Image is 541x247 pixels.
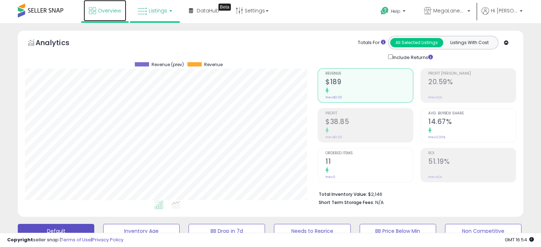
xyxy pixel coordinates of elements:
button: BB Drop in 7d [189,224,265,238]
a: Hi [PERSON_NAME] [482,7,523,23]
span: Revenue [204,62,223,67]
li: $2,146 [319,189,511,198]
span: Overview [98,7,121,14]
span: MegaLanes Distribution [433,7,465,14]
small: Prev: 0 [325,175,335,179]
b: Short Term Storage Fees: [319,199,374,205]
a: Help [375,1,413,23]
span: Help [391,8,401,14]
span: Revenue [325,72,413,76]
small: Prev: $0.00 [325,135,342,139]
a: Terms of Use [61,236,91,243]
small: Prev: N/A [428,95,442,100]
span: N/A [375,199,384,206]
h2: 11 [325,157,413,167]
div: Include Returns [383,53,441,61]
span: 2025-09-16 16:54 GMT [505,236,534,243]
span: Revenue (prev) [152,62,184,67]
h2: $38.85 [325,118,413,127]
button: Non Competitive [445,224,521,238]
h2: 14.67% [428,118,516,127]
span: Avg. Buybox Share [428,112,516,116]
button: Listings With Cost [443,38,496,47]
h2: $189 [325,78,413,87]
small: Prev: $0.00 [325,95,342,100]
button: Needs to Reprice [274,224,350,238]
small: Prev: N/A [428,175,442,179]
h5: Analytics [36,38,83,49]
a: Privacy Policy [92,236,123,243]
button: Default [18,224,94,238]
span: Profit [PERSON_NAME] [428,72,516,76]
div: seller snap | | [7,237,123,243]
div: Tooltip anchor [218,4,231,11]
button: BB Price Below Min [360,224,436,238]
span: Listings [149,7,167,14]
div: Totals For [358,39,386,46]
span: Hi [PERSON_NAME] [491,7,518,14]
button: All Selected Listings [390,38,443,47]
i: Get Help [380,6,389,15]
span: ROI [428,151,516,155]
h2: 20.59% [428,78,516,87]
span: Profit [325,112,413,116]
small: Prev: 0.00% [428,135,445,139]
span: DataHub [197,7,219,14]
h2: 51.19% [428,157,516,167]
button: Inventory Age [103,224,180,238]
b: Total Inventory Value: [319,191,367,197]
span: Ordered Items [325,151,413,155]
strong: Copyright [7,236,33,243]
